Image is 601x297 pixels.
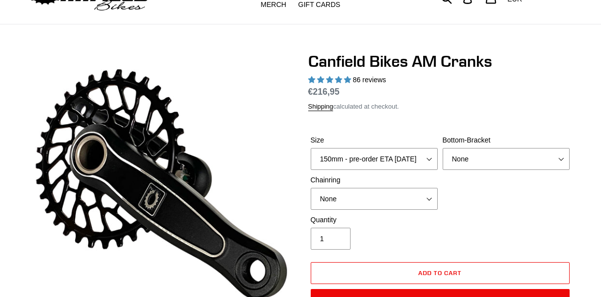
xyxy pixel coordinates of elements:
[298,0,341,9] span: GIFT CARDS
[443,135,570,146] label: Bottom-Bracket
[311,175,438,185] label: Chainring
[311,215,438,225] label: Quantity
[308,103,334,111] a: Shipping
[353,76,386,84] span: 86 reviews
[418,269,462,277] span: Add to cart
[311,262,570,284] button: Add to cart
[261,0,286,9] span: MERCH
[308,87,340,97] span: €216,95
[308,102,572,112] div: calculated at checkout.
[308,52,572,71] h1: Canfield Bikes AM Cranks
[308,76,353,84] span: 4.97 stars
[311,135,438,146] label: Size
